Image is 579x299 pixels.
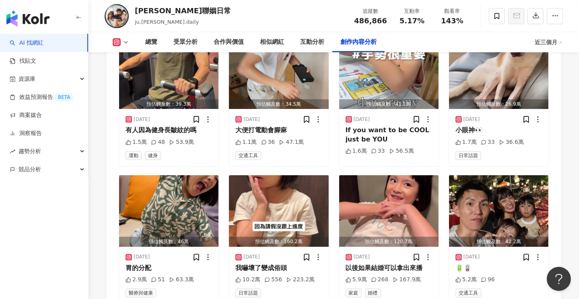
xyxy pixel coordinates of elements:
div: [DATE] [243,254,260,260]
div: 互動率 [397,7,427,15]
div: 1.6萬 [346,147,367,155]
div: 胃的分配 [126,264,212,272]
div: 有人因為健身長皺紋的嗎 [126,126,212,135]
div: 預估觸及數：34.5萬 [229,99,328,109]
div: [DATE] [464,254,480,260]
div: 63.3萬 [169,276,194,284]
div: 創作內容分析 [340,37,377,47]
a: 洞察報告 [10,129,42,137]
div: 預估觸及數：46萬 [119,237,218,247]
div: 追蹤數 [354,7,387,15]
img: post-image [339,175,439,247]
div: 48 [151,138,165,146]
img: post-image [449,175,548,247]
button: 預估觸及數：160.2萬 [229,175,328,247]
div: 我嚇壞了變成俗頭 [235,264,322,272]
div: 51 [151,276,165,284]
div: 預估觸及數：42.2萬 [449,237,548,247]
span: 醫療與健康 [126,289,156,297]
span: 交通工具 [235,151,261,160]
div: 96 [481,276,495,284]
div: 268 [371,276,389,284]
div: 47.1萬 [279,138,304,146]
div: [DATE] [464,116,480,123]
div: 受眾分析 [173,37,198,47]
div: 互動分析 [300,37,324,47]
div: 1.5萬 [126,138,147,146]
div: 556 [264,276,282,284]
span: 資源庫 [19,70,35,88]
div: 1.1萬 [235,138,257,146]
div: 小眼神👀 [455,126,542,135]
div: 預估觸及數：160.2萬 [229,237,328,247]
div: 合作與價值 [214,37,244,47]
div: 預估觸及數：120.7萬 [339,237,439,247]
div: 預估觸及數：26.9萬 [449,99,548,109]
div: 223.2萬 [286,276,315,284]
div: 1.7萬 [455,138,477,146]
div: 33 [481,138,495,146]
button: 預估觸及數：46萬 [119,175,218,247]
div: [DATE] [354,116,370,123]
span: 趨勢分析 [19,142,41,160]
a: searchAI 找網紅 [10,39,43,47]
img: post-image [339,37,439,109]
img: KOL Avatar [105,4,129,28]
span: 交通工具 [455,289,481,297]
img: post-image [119,37,218,109]
div: 總覽 [145,37,157,47]
button: 預估觸及數：42.2萬 [449,175,548,247]
div: 預估觸及數：41.1萬 [339,99,439,109]
div: 近三個月 [535,36,563,49]
div: 33 [371,147,385,155]
button: 預估觸及數：39.3萬 [119,37,218,109]
div: 53.9萬 [169,138,194,146]
div: 36 [261,138,275,146]
button: 預估觸及數：120.7萬 [339,175,439,247]
div: 預估觸及數：39.3萬 [119,99,218,109]
div: 56.5萬 [389,147,414,155]
span: 日常話題 [235,289,261,297]
div: 2.9萬 [126,276,147,284]
img: post-image [449,37,548,109]
div: [DATE] [134,254,150,260]
span: 競品分析 [19,160,41,178]
div: 36.6萬 [499,138,524,146]
button: 預估觸及數：26.9萬 [449,37,548,109]
div: 以後如果結婚可以拿出來播 [346,264,432,272]
div: [DATE] [354,254,370,260]
div: [DATE] [134,116,150,123]
iframe: Help Scout Beacon - Open [547,267,571,291]
span: ju.[PERSON_NAME].daily [135,19,199,25]
span: 143% [441,17,464,25]
div: 5.2萬 [455,276,477,284]
span: 健身 [145,151,161,160]
div: 大便打電動會腳麻 [235,126,322,135]
span: 5.17% [400,17,424,25]
a: 商案媒合 [10,111,42,119]
span: 家庭 [346,289,362,297]
img: post-image [119,175,218,247]
div: [PERSON_NAME]聯姻日常 [135,6,231,16]
span: 486,866 [354,16,387,25]
span: 婚禮 [365,289,381,297]
img: post-image [229,175,328,247]
div: 167.9萬 [393,276,421,284]
img: post-image [229,37,328,109]
div: 10.2萬 [235,276,260,284]
img: logo [6,10,49,27]
div: 🔋🪫 [455,264,542,272]
div: 觀看率 [437,7,468,15]
div: 5.9萬 [346,276,367,284]
div: [DATE] [243,116,260,123]
button: 預估觸及數：34.5萬 [229,37,328,109]
div: 相似網紅 [260,37,284,47]
span: rise [10,149,15,154]
button: 商業合作預估觸及數：41.1萬 [339,37,439,109]
span: 運動 [126,151,142,160]
a: 找貼文 [10,57,36,65]
span: 日常話題 [455,151,481,160]
a: 效益預測報告BETA [10,93,73,101]
div: If you want to be COOL just be YOU [346,126,432,144]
